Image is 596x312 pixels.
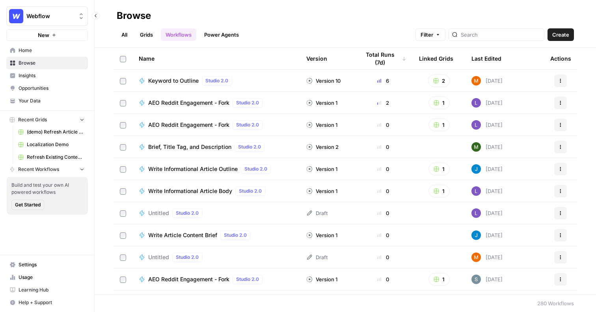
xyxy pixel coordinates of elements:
span: Write Informational Article Outline [148,165,238,173]
a: (demo) Refresh Article Content & Analysis [15,126,88,138]
a: Workflows [161,28,196,41]
a: Your Data [6,95,88,107]
button: 2 [428,74,450,87]
a: Write Informational Article BodyStudio 2.0 [139,186,294,196]
span: Studio 2.0 [244,165,267,173]
span: Studio 2.0 [176,254,199,261]
div: Browse [117,9,151,22]
input: Search [461,31,541,39]
div: Version [306,48,327,69]
button: Create [548,28,574,41]
img: rn7sh892ioif0lo51687sih9ndqw [471,120,481,130]
a: Grids [135,28,158,41]
a: Refresh Existing Content (22) [15,151,88,163]
div: [DATE] [471,275,503,284]
div: 0 [360,253,406,261]
div: Name [139,48,294,69]
img: z620ml7ie90s7uun3xptce9f0frp [471,164,481,174]
div: 6 [360,77,406,85]
span: Refresh Existing Content (22) [27,154,84,161]
a: Write Article Content BriefStudio 2.0 [139,230,294,240]
div: 0 [360,143,406,151]
img: rn7sh892ioif0lo51687sih9ndqw [471,186,481,196]
a: UntitledStudio 2.0 [139,208,294,218]
div: 0 [360,165,406,173]
div: 280 Workflows [537,299,574,307]
div: Version 1 [306,275,337,283]
span: New [38,31,49,39]
button: Recent Workflows [6,163,88,175]
span: Brief, Title Tag, and Description [148,143,231,151]
span: AEO Reddit Engagement - Fork [148,121,229,129]
span: Recent Grids [18,116,47,123]
div: Draft [306,209,328,217]
a: All [117,28,132,41]
button: 1 [428,119,450,131]
span: Untitled [148,253,169,261]
a: Opportunities [6,82,88,95]
div: 0 [360,209,406,217]
a: Write Informational Article OutlineStudio 2.0 [139,164,294,174]
button: New [6,29,88,41]
span: Browse [19,59,84,67]
span: Settings [19,261,84,268]
span: Get Started [15,201,41,208]
div: Draft [306,253,328,261]
div: [DATE] [471,186,503,196]
a: Browse [6,57,88,69]
span: Build and test your own AI powered workflows [11,182,83,196]
div: 0 [360,187,406,195]
span: AEO Reddit Engagement - Fork [148,275,229,283]
button: Filter [415,28,445,41]
img: 4suam345j4k4ehuf80j2ussc8x0k [471,76,481,85]
span: Learning Hub [19,286,84,293]
a: Power Agents [199,28,244,41]
span: AEO Reddit Engagement - Fork [148,99,229,107]
button: 1 [428,185,450,197]
div: [DATE] [471,253,503,262]
span: Help + Support [19,299,84,306]
span: Untitled [148,209,169,217]
span: Insights [19,72,84,79]
img: w7f6q2jfcebns90hntjxsl93h3td [471,275,481,284]
span: Studio 2.0 [239,188,262,195]
a: Localization Demo [15,138,88,151]
a: UntitledStudio 2.0 [139,253,294,262]
span: Write Article Content Brief [148,231,217,239]
div: [DATE] [471,76,503,85]
button: Help + Support [6,296,88,309]
div: [DATE] [471,120,503,130]
div: Version 2 [306,143,339,151]
a: Brief, Title Tag, and DescriptionStudio 2.0 [139,142,294,152]
button: 1 [428,163,450,175]
img: ms5214pclqw0imcoxtvoedrp0urw [471,142,481,152]
span: (demo) Refresh Article Content & Analysis [27,128,84,136]
span: Recent Workflows [18,166,59,173]
img: rn7sh892ioif0lo51687sih9ndqw [471,208,481,218]
div: 0 [360,231,406,239]
div: Version 1 [306,121,337,129]
span: Webflow [26,12,74,20]
span: Usage [19,274,84,281]
span: Opportunities [19,85,84,92]
span: Keyword to Outline [148,77,199,85]
button: Get Started [11,200,44,210]
a: Keyword to OutlineStudio 2.0 [139,76,294,85]
div: Actions [550,48,571,69]
a: AEO Reddit Engagement - ForkStudio 2.0 [139,98,294,108]
span: Studio 2.0 [224,232,247,239]
div: 0 [360,275,406,283]
div: [DATE] [471,164,503,174]
img: 4suam345j4k4ehuf80j2ussc8x0k [471,253,481,262]
div: 0 [360,121,406,129]
a: Settings [6,258,88,271]
div: [DATE] [471,142,503,152]
div: Total Runs (7d) [360,48,406,69]
a: Insights [6,69,88,82]
img: rn7sh892ioif0lo51687sih9ndqw [471,98,481,108]
a: Learning Hub [6,284,88,296]
div: Version 1 [306,187,337,195]
span: Studio 2.0 [236,276,259,283]
div: Version 1 [306,165,337,173]
span: Filter [421,31,433,39]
